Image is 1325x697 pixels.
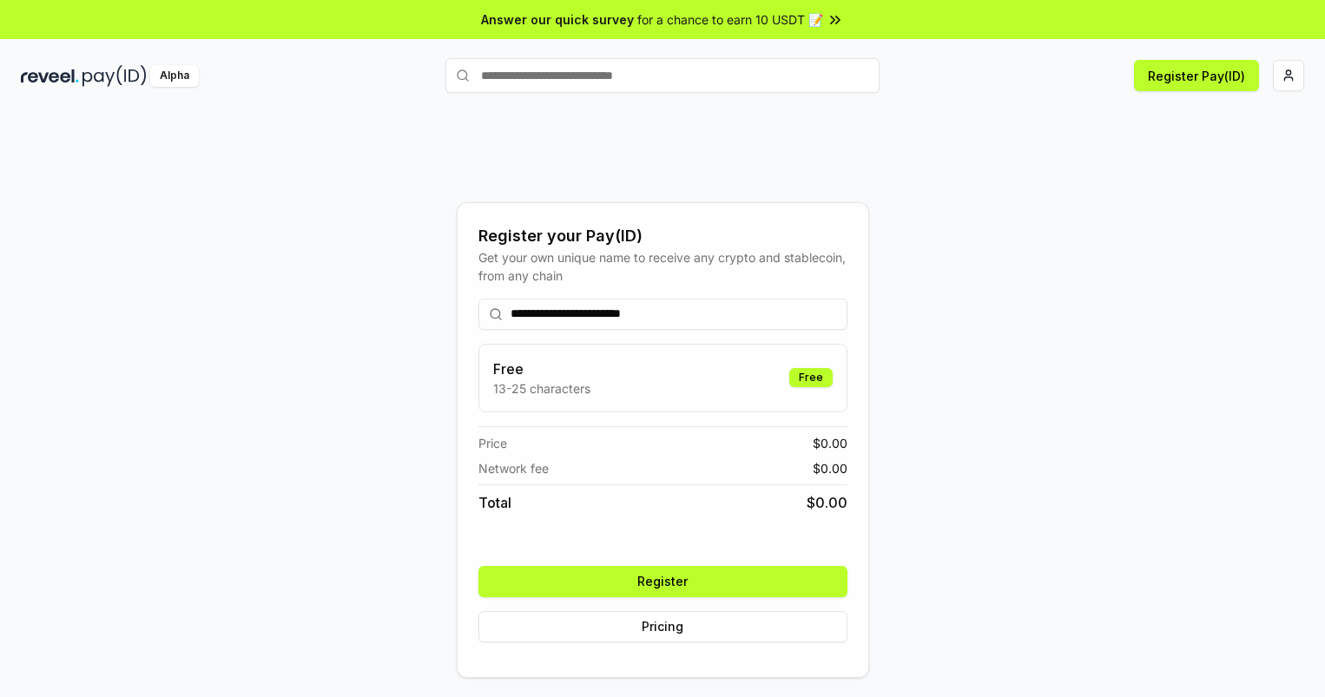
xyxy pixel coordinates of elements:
[807,492,847,513] span: $ 0.00
[21,65,79,87] img: reveel_dark
[150,65,199,87] div: Alpha
[481,10,634,29] span: Answer our quick survey
[478,248,847,285] div: Get your own unique name to receive any crypto and stablecoin, from any chain
[789,368,833,387] div: Free
[493,379,590,398] p: 13-25 characters
[478,566,847,597] button: Register
[1134,60,1259,91] button: Register Pay(ID)
[493,358,590,379] h3: Free
[478,459,549,477] span: Network fee
[478,224,847,248] div: Register your Pay(ID)
[478,611,847,642] button: Pricing
[82,65,147,87] img: pay_id
[813,434,847,452] span: $ 0.00
[478,492,511,513] span: Total
[813,459,847,477] span: $ 0.00
[637,10,823,29] span: for a chance to earn 10 USDT 📝
[478,434,507,452] span: Price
